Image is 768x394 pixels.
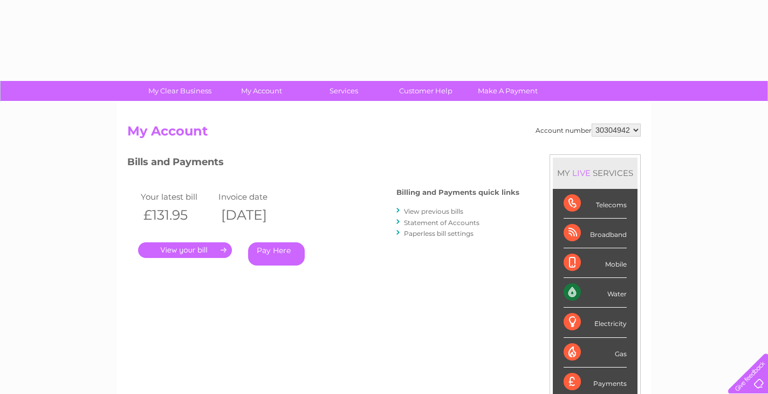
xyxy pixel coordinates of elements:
[138,189,216,204] td: Your latest bill
[404,219,479,227] a: Statement of Accounts
[553,158,637,188] div: MY SERVICES
[564,308,627,337] div: Electricity
[381,81,470,101] a: Customer Help
[404,229,474,237] a: Paperless bill settings
[396,188,519,196] h4: Billing and Payments quick links
[248,242,305,266] a: Pay Here
[404,207,463,215] a: View previous bills
[564,278,627,308] div: Water
[463,81,552,101] a: Make A Payment
[138,242,232,258] a: .
[217,81,306,101] a: My Account
[564,248,627,278] div: Mobile
[536,124,641,137] div: Account number
[216,204,293,226] th: [DATE]
[570,168,593,178] div: LIVE
[216,189,293,204] td: Invoice date
[299,81,388,101] a: Services
[127,154,519,173] h3: Bills and Payments
[564,338,627,368] div: Gas
[135,81,224,101] a: My Clear Business
[138,204,216,226] th: £131.95
[127,124,641,144] h2: My Account
[564,219,627,248] div: Broadband
[564,189,627,219] div: Telecoms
